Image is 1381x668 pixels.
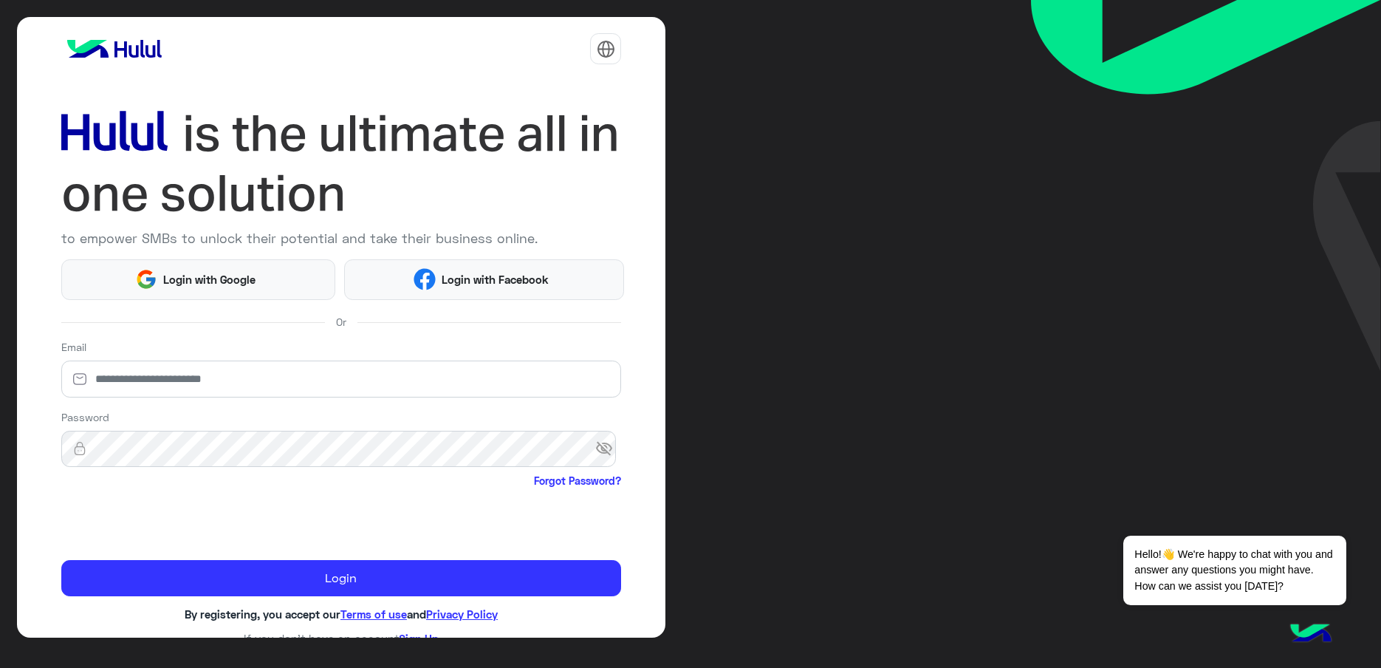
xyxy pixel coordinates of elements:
[61,372,98,386] img: email
[61,491,286,549] iframe: reCAPTCHA
[61,103,622,223] img: hululLoginTitle_EN.svg
[340,607,407,621] a: Terms of use
[61,560,622,596] button: Login
[407,607,426,621] span: and
[344,259,624,299] button: Login with Facebook
[61,34,168,64] img: logo
[597,40,615,58] img: tab
[436,271,554,288] span: Login with Facebook
[426,607,498,621] a: Privacy Policy
[61,339,86,355] label: Email
[414,268,436,290] img: Facebook
[61,632,622,645] h6: If you don’t have an account
[135,268,157,290] img: Google
[61,259,336,299] button: Login with Google
[157,271,261,288] span: Login with Google
[185,607,340,621] span: By registering, you accept our
[61,441,98,456] img: lock
[595,435,622,462] span: visibility_off
[336,314,346,330] span: Or
[61,409,109,425] label: Password
[1285,609,1337,661] img: hulul-logo.png
[534,473,621,488] a: Forgot Password?
[399,632,439,645] a: Sign Up
[1123,536,1346,605] span: Hello!👋 We're happy to chat with you and answer any questions you might have. How can we assist y...
[61,228,622,248] p: to empower SMBs to unlock their potential and take their business online.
